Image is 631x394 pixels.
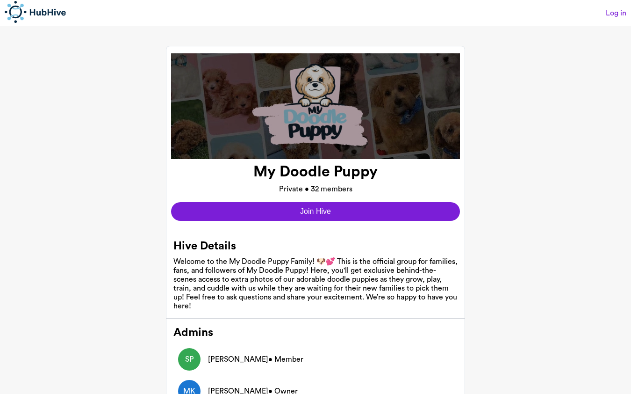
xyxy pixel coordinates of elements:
[268,356,303,363] span: • Member
[173,257,458,311] div: Welcome to the My Doodle Puppy Family! 🐶💕 This is the official group for families, fans, and foll...
[173,326,458,340] h2: Admins
[171,202,460,221] button: Join Hive
[606,9,626,18] a: Log in
[173,240,458,253] h2: Hive Details
[253,163,378,181] h1: My Doodle Puppy
[279,183,352,195] p: Private • 32 members
[173,343,458,375] a: SP[PERSON_NAME]• Member
[5,1,69,23] img: hub hive connect logo
[185,354,194,365] p: SP
[208,354,303,365] p: Skye Parker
